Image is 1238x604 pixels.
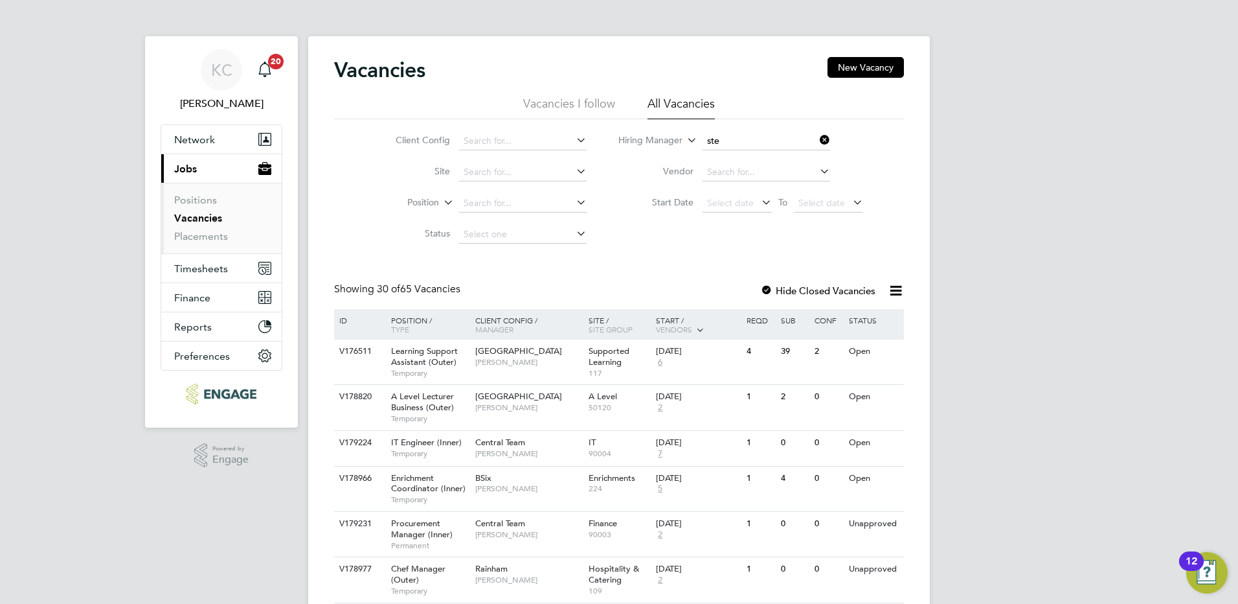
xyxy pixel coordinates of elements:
span: Chef Manager (Outer) [391,563,445,585]
div: 4 [743,340,777,364]
input: Search for... [459,163,587,181]
span: Finance [174,292,210,304]
label: Vendor [619,165,693,177]
span: 109 [589,586,650,596]
span: Preferences [174,350,230,362]
input: Search for... [459,194,587,213]
nav: Main navigation [145,36,298,428]
span: 30 of [377,283,400,296]
div: 2 [811,340,845,364]
span: 5 [656,483,664,494]
span: Engage [212,454,249,465]
span: Learning Support Assistant (Outer) [391,345,458,367]
a: Positions [174,194,217,206]
input: Search for... [703,132,830,150]
span: Manager [475,324,513,334]
span: 7 [656,448,664,459]
label: Position [365,196,439,209]
div: 0 [778,431,811,455]
span: Powered by [212,443,249,454]
span: [PERSON_NAME] [475,357,582,367]
span: [PERSON_NAME] [475,529,582,540]
span: Supported Learning [589,345,629,367]
span: IT [589,437,596,448]
div: 0 [811,557,845,581]
div: Open [846,431,902,455]
div: Unapproved [846,557,902,581]
label: Start Date [619,196,693,208]
h2: Vacancies [334,57,425,83]
span: Temporary [391,586,469,596]
span: [GEOGRAPHIC_DATA] [475,391,562,402]
span: 2 [656,529,664,540]
div: 0 [811,385,845,409]
a: KC[PERSON_NAME] [161,49,282,111]
button: Preferences [161,342,282,370]
span: A Level [589,391,617,402]
div: 4 [778,467,811,491]
span: 90003 [589,529,650,540]
span: [PERSON_NAME] [475,448,582,459]
div: Status [846,309,902,331]
span: Hospitality & Catering [589,563,639,585]
span: Reports [174,321,212,333]
span: 50120 [589,402,650,413]
div: 0 [778,512,811,536]
div: Open [846,385,902,409]
div: V179231 [336,512,381,536]
div: 0 [778,557,811,581]
span: [GEOGRAPHIC_DATA] [475,345,562,356]
span: 2 [656,402,664,413]
span: 20 [268,54,284,69]
div: [DATE] [656,346,740,357]
span: Enrichment Coordinator (Inner) [391,472,466,494]
img: ncclondon-logo-retina.png [186,384,256,404]
span: Type [391,324,409,334]
span: Temporary [391,368,469,378]
span: [PERSON_NAME] [475,402,582,413]
div: 1 [743,512,777,536]
div: [DATE] [656,391,740,402]
span: Enrichments [589,472,635,483]
button: Open Resource Center, 12 new notifications [1186,552,1228,594]
span: Vendors [656,324,692,334]
span: Temporary [391,448,469,459]
a: Vacancies [174,212,222,224]
span: BSix [475,472,491,483]
span: Temporary [391,413,469,424]
span: Select date [798,197,845,209]
div: Open [846,467,902,491]
div: 2 [778,385,811,409]
a: Powered byEngage [194,443,249,468]
span: 6 [656,357,664,368]
span: 224 [589,483,650,494]
span: 65 Vacancies [377,283,460,296]
button: New Vacancy [827,57,904,78]
button: Timesheets [161,254,282,283]
button: Network [161,125,282,154]
div: 12 [1186,561,1197,578]
label: Status [376,227,450,239]
div: 1 [743,385,777,409]
div: ID [336,309,381,331]
span: 2 [656,575,664,586]
div: Position / [381,309,472,340]
div: V176511 [336,340,381,364]
div: Client Config / [472,309,585,340]
span: [PERSON_NAME] [475,575,582,585]
span: Jobs [174,163,197,175]
span: Permanent [391,540,469,551]
li: Vacancies I follow [523,96,615,119]
button: Jobs [161,154,282,183]
span: Procurement Manager (Inner) [391,518,453,540]
div: 0 [811,512,845,536]
div: Site / [585,309,653,340]
div: 1 [743,467,777,491]
span: Central Team [475,437,525,448]
label: Site [376,165,450,177]
div: Open [846,340,902,364]
input: Select one [459,226,587,244]
span: Kerry Cattle [161,96,282,111]
button: Reports [161,312,282,341]
div: [DATE] [656,473,740,484]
